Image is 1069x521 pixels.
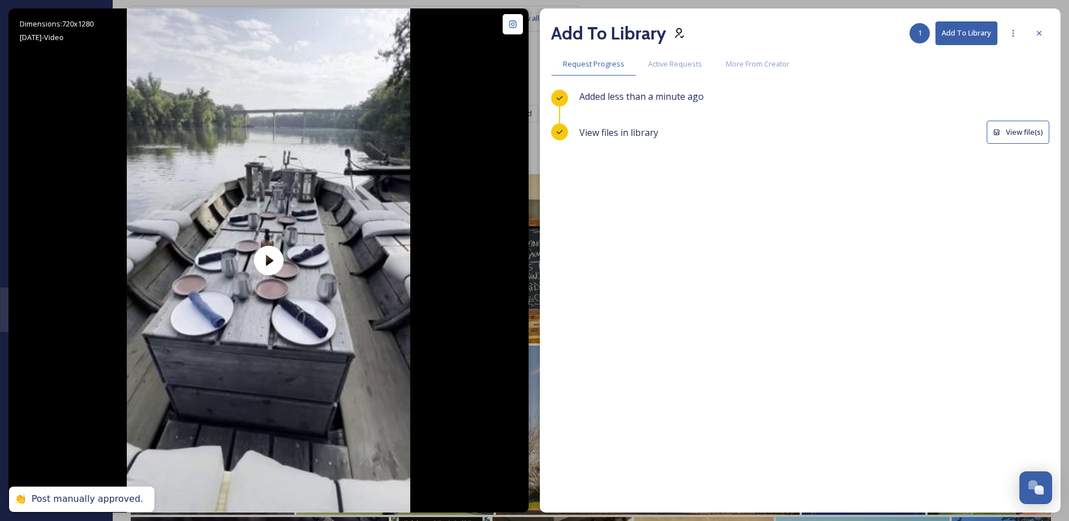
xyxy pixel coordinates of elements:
[579,126,658,139] span: View files in library
[15,493,26,505] div: 👏
[563,59,624,69] span: Request Progress
[987,121,1049,144] button: View file(s)
[648,59,702,69] span: Active Requests
[127,8,410,513] img: thumbnail
[579,90,704,103] span: Added less than a minute ago
[551,20,666,47] h2: Add To Library
[726,59,789,69] span: More From Creator
[32,493,143,505] div: Post manually approved.
[1019,471,1052,504] button: Open Chat
[935,21,997,45] button: Add To Library
[20,19,94,29] span: Dimensions: 720 x 1280
[918,28,922,38] span: 1
[20,32,64,42] span: [DATE] - Video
